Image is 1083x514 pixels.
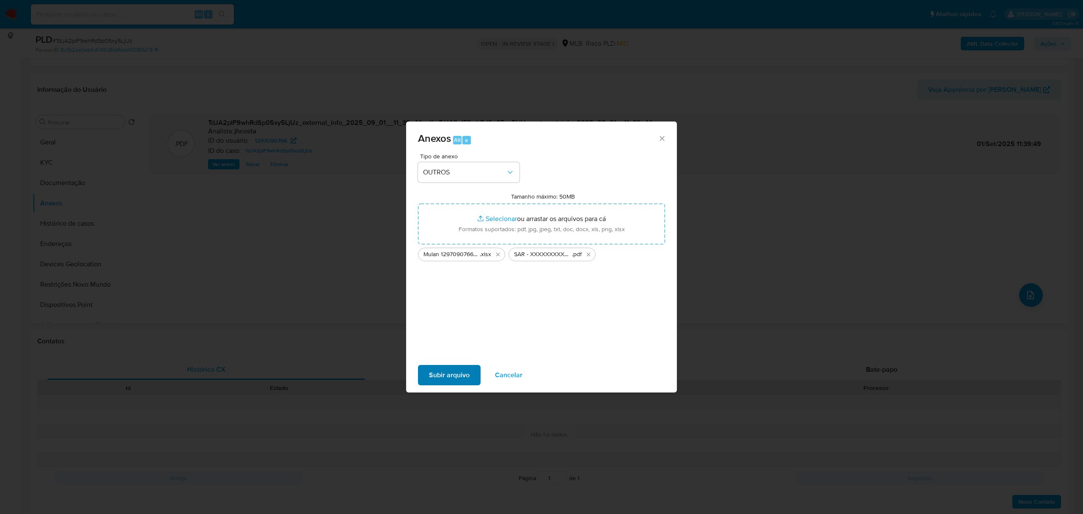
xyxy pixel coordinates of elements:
span: Cancelar [495,366,522,384]
button: Cancelar [484,365,533,385]
span: a [465,136,468,144]
span: .xlsx [480,250,491,259]
ul: Arquivos selecionados [418,244,665,261]
span: .pdf [572,250,582,259]
button: Excluir Mulan 1297090766_2025_08_29_07_52_17.xlsx [493,249,503,260]
span: Alt [454,136,461,144]
span: OUTROS [423,168,506,177]
span: Anexos [418,131,451,146]
span: Subir arquivo [429,366,470,384]
button: Excluir SAR - XXXXXXXXXXX - CPF 04400299295 - DINEI CRUZ DE SOUZA.pdf [583,249,594,260]
button: Subir arquivo [418,365,481,385]
label: Tamanho máximo: 50MB [511,193,575,200]
button: OUTROS [418,162,520,182]
button: Fechar [658,134,665,142]
span: Tipo de anexo [420,153,522,159]
span: SAR - XXXXXXXXXXX - CPF 04400299295 - [PERSON_NAME] [514,250,572,259]
span: Mulan 1297090766_2025_08_29_07_52_17 [423,250,480,259]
